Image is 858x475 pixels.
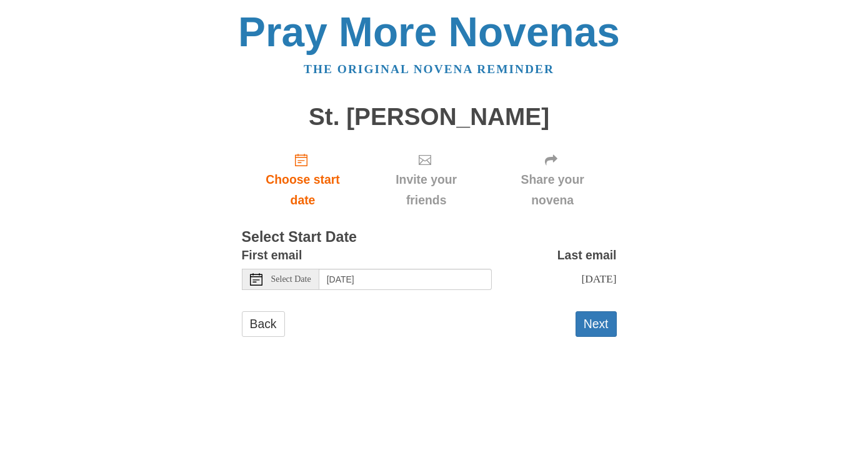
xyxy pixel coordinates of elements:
a: Pray More Novenas [238,9,620,55]
h1: St. [PERSON_NAME] [242,104,617,131]
a: The original novena reminder [304,62,554,76]
label: First email [242,245,302,266]
a: Choose start date [242,142,364,217]
span: Invite your friends [376,169,476,211]
span: Share your novena [501,169,604,211]
label: Last email [557,245,617,266]
h3: Select Start Date [242,229,617,246]
span: [DATE] [581,272,616,285]
div: Click "Next" to confirm your start date first. [364,142,488,217]
span: Choose start date [254,169,352,211]
span: Select Date [271,275,311,284]
a: Back [242,311,285,337]
button: Next [576,311,617,337]
div: Click "Next" to confirm your start date first. [489,142,617,217]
